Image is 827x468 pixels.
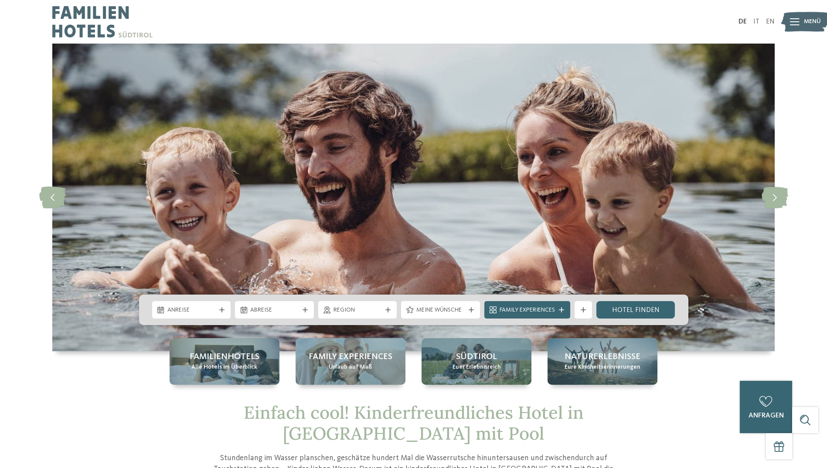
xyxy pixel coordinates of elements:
span: Einfach cool! Kinderfreundliches Hotel in [GEOGRAPHIC_DATA] mit Pool [244,401,584,444]
span: Urlaub auf Maß [329,363,372,372]
span: Family Experiences [500,306,555,315]
a: IT [753,18,759,25]
a: Kinderfreundliches Hotel in Südtirol mit Pool gesucht? Südtirol Euer Erlebnisreich [422,338,531,385]
a: EN [766,18,775,25]
span: Menü [804,17,821,26]
span: Family Experiences [309,351,392,363]
span: Anreise [167,306,216,315]
span: Region [334,306,382,315]
img: Kinderfreundliches Hotel in Südtirol mit Pool gesucht? [52,44,775,351]
span: Südtirol [456,351,497,363]
span: Familienhotels [190,351,259,363]
span: anfragen [749,412,784,419]
a: Kinderfreundliches Hotel in Südtirol mit Pool gesucht? Familienhotels Alle Hotels im Überblick [170,338,279,385]
span: Euer Erlebnisreich [453,363,501,372]
span: Eure Kindheitserinnerungen [565,363,640,372]
span: Naturerlebnisse [565,351,640,363]
a: Kinderfreundliches Hotel in Südtirol mit Pool gesucht? Family Experiences Urlaub auf Maß [296,338,405,385]
a: Kinderfreundliches Hotel in Südtirol mit Pool gesucht? Naturerlebnisse Eure Kindheitserinnerungen [548,338,657,385]
a: Hotel finden [596,301,675,319]
a: anfragen [740,381,792,433]
span: Abreise [250,306,299,315]
span: Meine Wünsche [416,306,465,315]
span: Alle Hotels im Überblick [191,363,257,372]
a: DE [739,18,747,25]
